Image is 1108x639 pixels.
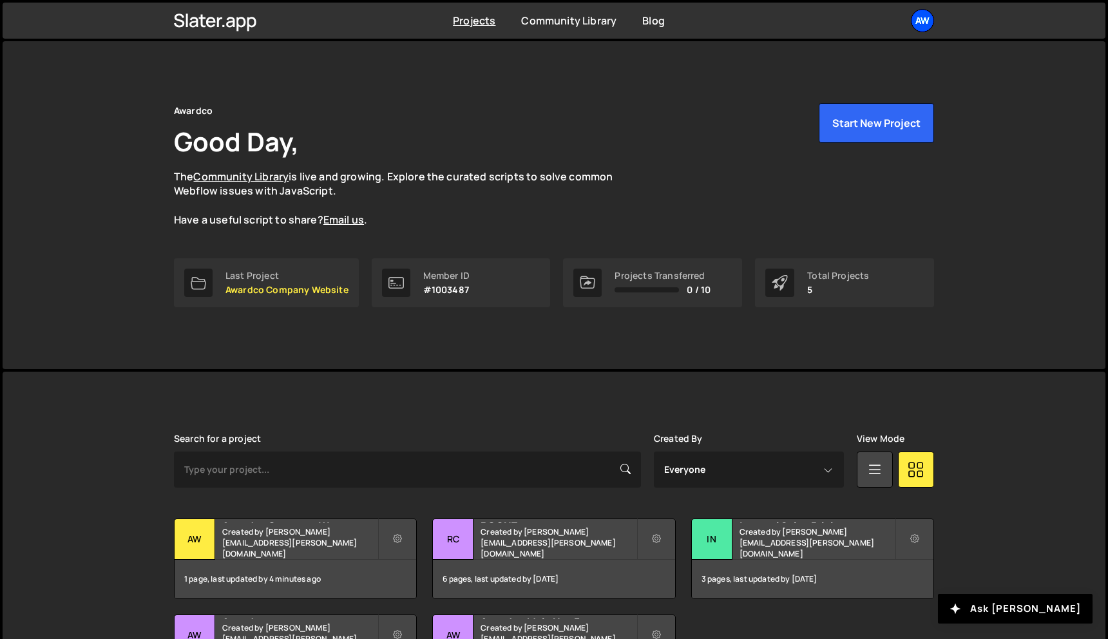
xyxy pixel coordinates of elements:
[222,615,377,619] h2: Awardco
[174,452,641,488] input: Type your project...
[175,560,416,598] div: 1 page, last updated by 4 minutes ago
[423,285,470,295] p: #1003487
[807,271,869,281] div: Total Projects
[740,526,895,559] small: Created by [PERSON_NAME][EMAIL_ADDRESS][PERSON_NAME][DOMAIN_NAME]
[432,519,675,599] a: RC RCGNZ Created by [PERSON_NAME][EMAIL_ADDRESS][PERSON_NAME][DOMAIN_NAME] 6 pages, last updated ...
[433,560,674,598] div: 6 pages, last updated by [DATE]
[857,434,904,444] label: View Mode
[423,271,470,281] div: Member ID
[687,285,711,295] span: 0 / 10
[481,526,636,559] small: Created by [PERSON_NAME][EMAIL_ADDRESS][PERSON_NAME][DOMAIN_NAME]
[819,103,934,143] button: Start New Project
[174,124,299,159] h1: Good Day,
[642,14,665,28] a: Blog
[174,169,638,227] p: The is live and growing. Explore the curated scripts to solve common Webflow issues with JavaScri...
[654,434,703,444] label: Created By
[225,271,349,281] div: Last Project
[481,519,636,523] h2: RCGNZ
[615,271,711,281] div: Projects Transferred
[691,519,934,599] a: In Internal Sales Pricing Tool Created by [PERSON_NAME][EMAIL_ADDRESS][PERSON_NAME][DOMAIN_NAME] ...
[225,285,349,295] p: Awardco Company Website
[740,519,895,523] h2: Internal Sales Pricing Tool
[481,615,636,619] h2: Awardco Main Nav Functionality
[175,519,215,560] div: Aw
[222,526,377,559] small: Created by [PERSON_NAME][EMAIL_ADDRESS][PERSON_NAME][DOMAIN_NAME]
[692,560,933,598] div: 3 pages, last updated by [DATE]
[193,169,289,184] a: Community Library
[174,434,261,444] label: Search for a project
[222,519,377,523] h2: Awardco Company Website
[807,285,869,295] p: 5
[692,519,732,560] div: In
[174,258,359,307] a: Last Project Awardco Company Website
[521,14,616,28] a: Community Library
[174,519,417,599] a: Aw Awardco Company Website Created by [PERSON_NAME][EMAIL_ADDRESS][PERSON_NAME][DOMAIN_NAME] 1 pa...
[323,213,364,227] a: Email us
[938,594,1093,624] button: Ask [PERSON_NAME]
[174,103,213,119] div: Awardco
[911,9,934,32] a: Aw
[453,14,495,28] a: Projects
[433,519,473,560] div: RC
